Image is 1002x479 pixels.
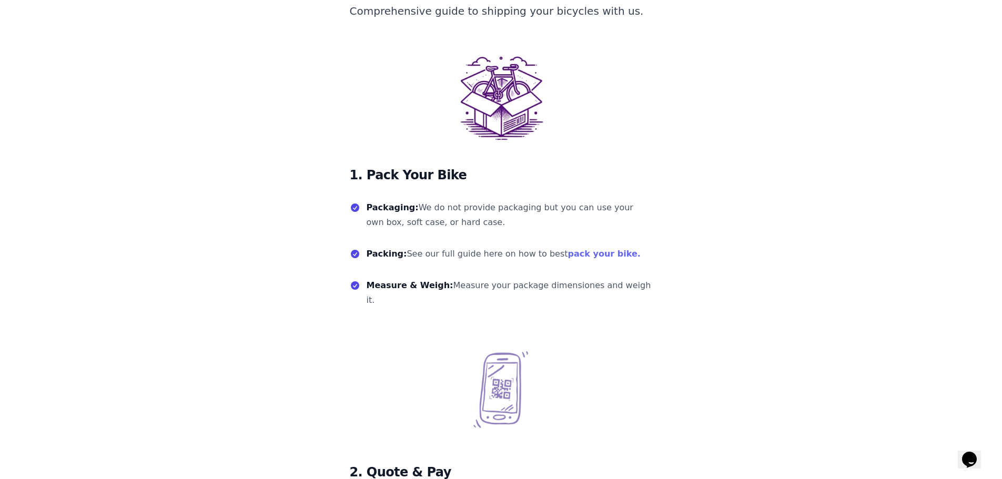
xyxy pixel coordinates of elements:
[367,202,419,212] strong: Packaging:
[367,247,641,261] span: See our full guide here on how to best
[449,45,554,150] img: Bike in a box icon
[568,249,641,259] a: pack your bike.
[958,437,991,468] iframe: chat widget
[367,200,653,230] span: We do not provide packaging but you can use your own box, soft case, or hard case.
[350,167,653,184] h2: 1. Pack Your Bike
[367,280,453,290] strong: Measure & Weigh:
[350,3,653,19] p: Comprehensive guide to shipping your bicycles with us.
[367,278,653,308] span: Measure your package dimensiones and weigh it.
[367,249,407,259] strong: Packing:
[449,333,554,447] img: Shipping process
